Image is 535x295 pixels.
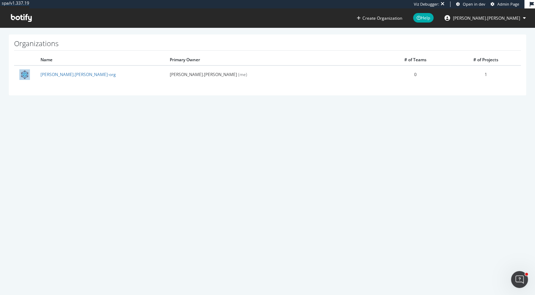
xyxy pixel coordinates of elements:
[450,65,521,83] td: 1
[463,1,485,7] span: Open in dev
[164,65,380,83] td: [PERSON_NAME].[PERSON_NAME]
[164,54,380,65] th: Primary Owner
[41,71,116,77] a: [PERSON_NAME].[PERSON_NAME]-org
[414,1,439,7] div: Viz Debugger:
[380,54,450,65] th: # of Teams
[511,271,528,288] iframe: Intercom live chat
[35,54,164,65] th: Name
[380,65,450,83] td: 0
[356,15,403,21] button: Create Organization
[497,1,519,7] span: Admin Page
[413,13,434,23] span: Help
[439,12,531,24] button: [PERSON_NAME].[PERSON_NAME]
[456,1,485,7] a: Open in dev
[453,15,520,21] span: christopher.hart
[238,71,247,77] span: (me)
[19,69,30,80] img: christopher.hart-org
[491,1,519,7] a: Admin Page
[450,54,521,65] th: # of Projects
[14,40,521,51] h1: Organizations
